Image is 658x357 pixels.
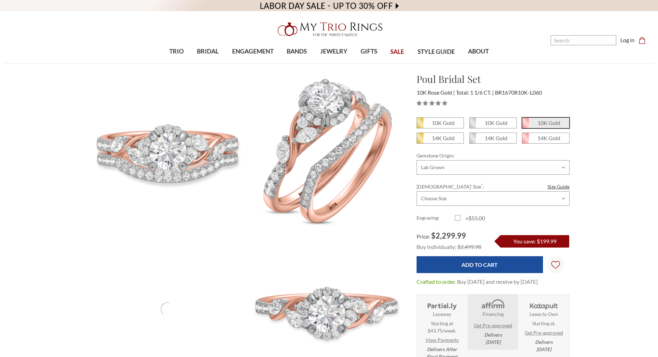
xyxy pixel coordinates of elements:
[431,231,466,240] span: $2,299.99
[232,47,274,56] span: ENGAGEMENT
[522,133,569,143] span: 14K Rose Gold
[418,47,455,56] span: STYLE GUIDE
[417,152,570,159] label: Gemstone Origin:
[536,346,551,352] span: [DATE]
[173,63,180,64] button: submenu toggle
[191,18,467,40] a: My Trio Rings
[417,278,456,286] dt: Crafted to order.
[274,18,384,40] img: My Trio Rings
[417,233,430,240] span: Price:
[417,72,570,86] h1: Poul Bridal Set
[530,310,558,318] strong: Lease to Own
[432,119,455,126] em: 10K Gold
[457,278,538,286] dd: Buy [DATE] and receive by [DATE]
[456,89,494,96] span: Total: 1 1/6 CT.
[197,47,219,56] span: BRIDAL
[426,299,458,310] img: Layaway
[361,47,377,56] span: GIFTS
[535,338,553,353] em: Delivers
[483,310,504,318] strong: Financing
[525,329,563,336] a: Get Pre-approved
[620,36,635,44] a: Log in
[484,331,502,346] em: Delivers
[417,118,464,128] span: 10K Yellow Gold
[287,47,307,56] span: BANDS
[390,47,404,56] span: SALE
[417,256,543,273] input: Add to Cart
[417,133,464,143] span: 14K Yellow Gold
[461,40,495,63] a: ABOUT
[532,320,555,327] span: Starting at .
[417,243,456,250] span: Buy Individually:
[204,63,211,64] button: submenu toggle
[169,47,184,56] span: TRIO
[551,239,560,291] svg: Wish Lists
[249,63,256,64] button: submenu toggle
[354,40,384,63] a: GIFTS
[417,89,455,96] span: 10K Rose Gold
[485,119,507,126] em: 10K Gold
[477,299,509,310] img: Affirm
[365,63,372,64] button: submenu toggle
[474,322,512,329] a: Get Pre-approved
[486,339,500,345] span: [DATE]
[547,256,564,273] a: Wish Lists
[428,320,456,334] span: Starting at $43.75/week.
[426,336,459,344] a: View Payments
[417,183,570,190] label: [DEMOGRAPHIC_DATA]' Size :
[495,89,542,96] span: BR1670R10K-L060
[411,41,461,63] a: STYLE GUIDE
[247,72,405,230] img: Photo of Poul 1 1/6 ct tw. Lab Grown Round Solitaire Bridal Set 10K Rose Gold [BR1670R-L060]
[537,119,560,126] em: 10K Gold
[432,135,455,141] em: 14K Gold
[522,118,569,128] span: 10K Rose Gold
[528,299,560,310] img: Katapult
[475,63,482,64] button: submenu toggle
[639,37,646,44] svg: cart.cart_preview
[519,295,569,357] li: Katapult
[313,40,354,63] a: JEWELRY
[551,35,616,45] input: Search and use arrows or TAB to navigate results
[330,63,337,64] button: submenu toggle
[537,135,560,141] em: 14K Gold
[468,47,489,56] span: ABOUT
[433,310,451,318] strong: Layaway
[485,135,507,141] em: 14K Gold
[89,72,247,230] img: Photo of Poul 1 1/6 ct tw. Lab Grown Round Solitaire Bridal Set 10K Rose Gold [BR1670R-L060]
[468,295,518,350] li: Affirm
[384,41,411,63] a: SALE
[190,40,225,63] a: BRIDAL
[639,36,650,44] a: Cart with 0 items
[417,214,455,222] label: Engraving:
[457,243,481,250] span: $2,499.98
[547,183,570,190] a: Size Guide
[513,238,556,244] span: You save: $199.99
[470,133,516,143] span: 14K White Gold
[470,118,516,128] span: 10K White Gold
[163,40,190,63] a: TRIO
[293,63,300,64] button: submenu toggle
[455,214,493,222] label: +$55.00
[280,40,313,63] a: BANDS
[320,47,347,56] span: JEWELRY
[226,40,280,63] a: ENGAGEMENT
